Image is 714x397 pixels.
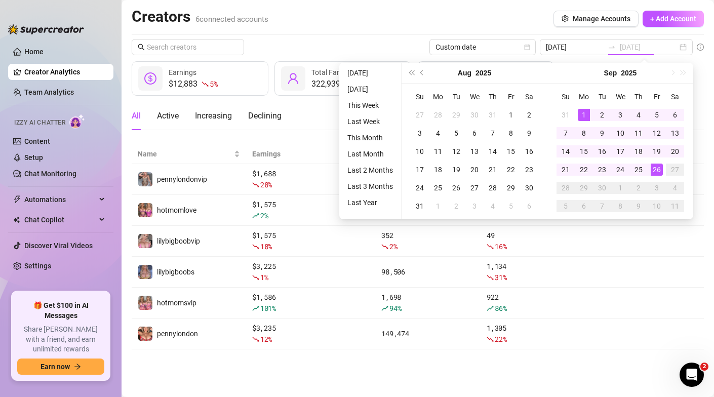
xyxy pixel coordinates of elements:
div: 5 [560,200,572,212]
span: setting [562,15,569,22]
span: rise [252,305,259,312]
span: 2 [700,363,708,371]
span: 6 connected accounts [195,15,268,24]
td: 2025-09-21 [557,161,575,179]
td: 2025-08-01 [502,106,520,124]
th: Su [411,88,429,106]
div: 6 [468,127,481,139]
span: fall [252,336,259,343]
div: 12 [450,145,462,157]
div: 11 [632,127,645,139]
th: We [465,88,484,106]
span: search [138,44,145,51]
div: $12,883 [169,78,217,90]
td: 2025-08-04 [429,124,447,142]
input: End date [620,42,678,53]
div: 31 [414,200,426,212]
th: Mo [429,88,447,106]
span: lilybigboobvip [157,237,200,245]
th: We [611,88,629,106]
span: 1 % [260,272,268,282]
td: 2025-10-06 [575,197,593,215]
td: 2025-08-08 [502,124,520,142]
div: 2 [523,109,535,121]
span: dollar-circle [144,72,156,85]
div: $ 3,235 [252,323,369,345]
div: 17 [614,145,626,157]
span: fall [252,243,259,250]
div: 7 [487,127,499,139]
div: 11 [669,200,681,212]
td: 2025-08-06 [465,124,484,142]
div: $ 1,575 [252,230,369,252]
span: 🎁 Get $100 in AI Messages [17,301,104,321]
td: 2025-08-31 [557,106,575,124]
span: fall [487,274,494,281]
div: 25 [632,164,645,176]
button: Last year (Control + left) [406,63,417,83]
div: 1,305 [487,323,612,345]
td: 2025-08-03 [411,124,429,142]
div: 5 [505,200,517,212]
div: 15 [578,145,590,157]
td: 2025-09-07 [557,124,575,142]
td: 2025-08-24 [411,179,429,197]
a: Content [24,137,50,145]
div: 29 [505,182,517,194]
th: Sa [666,88,684,106]
div: 2 [450,200,462,212]
div: 6 [669,109,681,121]
div: 922 [487,292,612,314]
div: 3 [651,182,663,194]
td: 2025-08-10 [411,142,429,161]
div: 22 [578,164,590,176]
div: 2 [632,182,645,194]
span: calendar [524,44,530,50]
span: fall [487,243,494,250]
td: 2025-08-11 [429,142,447,161]
a: Discover Viral Videos [24,242,93,250]
td: 2025-08-30 [520,179,538,197]
span: 101 % [260,303,276,313]
div: 12 [651,127,663,139]
li: This Week [343,99,397,111]
td: 2025-08-07 [484,124,502,142]
td: 2025-10-02 [629,179,648,197]
td: 2025-08-09 [520,124,538,142]
span: pennylondonvip [157,175,207,183]
img: logo-BBDzfeDw.svg [8,24,84,34]
div: 2 [596,109,608,121]
td: 2025-08-17 [411,161,429,179]
div: 6 [578,200,590,212]
span: thunderbolt [13,195,21,204]
span: 12 % [260,334,272,344]
div: 4 [487,200,499,212]
div: 8 [578,127,590,139]
td: 2025-09-15 [575,142,593,161]
div: 13 [468,145,481,157]
td: 2025-07-29 [447,106,465,124]
span: 2 % [389,242,397,251]
span: Chat Copilot [24,212,96,228]
td: 2025-08-18 [429,161,447,179]
div: 28 [432,109,444,121]
td: 2025-09-01 [575,106,593,124]
span: lilybigboobs [157,268,194,276]
td: 2025-07-27 [411,106,429,124]
li: Last Week [343,115,397,128]
div: 11 [432,145,444,157]
div: 18 [632,145,645,157]
div: 9 [632,200,645,212]
div: 22 [505,164,517,176]
li: Last 2 Months [343,164,397,176]
div: 3 [468,200,481,212]
span: hotmomlove [157,206,196,214]
div: Declining [248,110,282,122]
td: 2025-09-19 [648,142,666,161]
td: 2025-10-10 [648,197,666,215]
th: Earnings [246,144,375,164]
a: Home [24,48,44,56]
th: Mo [575,88,593,106]
td: 2025-09-02 [447,197,465,215]
div: 27 [414,109,426,121]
